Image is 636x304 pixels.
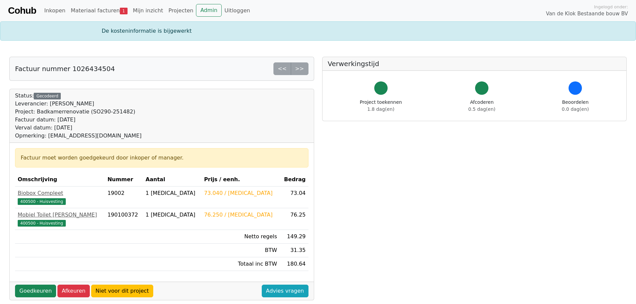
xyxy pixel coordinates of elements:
[41,4,68,17] a: Inkopen
[98,27,539,35] div: De kosteninformatie is bijgewerkt
[594,4,628,10] span: Ingelogd onder:
[105,173,143,187] th: Nummer
[280,257,308,271] td: 180.64
[18,198,66,205] span: 400500 - Huisvesting
[18,189,102,197] div: Biobox Compleet
[562,106,589,112] span: 0.0 dag(en)
[367,106,394,112] span: 1.8 dag(en)
[105,208,143,230] td: 190100372
[280,208,308,230] td: 76.25
[204,189,277,197] div: 73.040 / [MEDICAL_DATA]
[18,220,66,227] span: 400500 - Huisvesting
[15,285,56,297] a: Goedkeuren
[201,257,280,271] td: Totaal inc BTW
[468,99,495,113] div: Afcoderen
[562,99,589,113] div: Beoordelen
[166,4,196,17] a: Projecten
[21,154,303,162] div: Factuur moet worden goedgekeurd door inkoper of manager.
[57,285,90,297] a: Afkeuren
[8,3,36,19] a: Cohub
[280,230,308,244] td: 149.29
[15,173,105,187] th: Omschrijving
[328,60,621,68] h5: Verwerkingstijd
[18,189,102,205] a: Biobox Compleet400500 - Huisvesting
[546,10,628,18] span: Van de Klok Bestaande bouw BV
[15,132,142,140] div: Opmerking: [EMAIL_ADDRESS][DOMAIN_NAME]
[146,189,199,197] div: 1 [MEDICAL_DATA]
[68,4,130,17] a: Materiaal facturen1
[262,285,308,297] a: Advies vragen
[15,116,142,124] div: Factuur datum: [DATE]
[222,4,253,17] a: Uitloggen
[146,211,199,219] div: 1 [MEDICAL_DATA]
[201,173,280,187] th: Prijs / eenh.
[91,285,153,297] a: Niet voor dit project
[360,99,402,113] div: Project toekennen
[105,187,143,208] td: 19002
[130,4,166,17] a: Mijn inzicht
[204,211,277,219] div: 76.250 / [MEDICAL_DATA]
[120,8,128,14] span: 1
[201,244,280,257] td: BTW
[15,108,142,116] div: Project: Badkamerrenovatie (SO290-251482)
[196,4,222,17] a: Admin
[15,65,115,73] h5: Factuur nummer 1026434504
[143,173,201,187] th: Aantal
[18,211,102,227] a: Mobiel Toilet [PERSON_NAME]400500 - Huisvesting
[280,244,308,257] td: 31.35
[201,230,280,244] td: Netto regels
[15,100,142,108] div: Leverancier: [PERSON_NAME]
[15,92,142,140] div: Status:
[280,187,308,208] td: 73.04
[468,106,495,112] span: 0.5 dag(en)
[280,173,308,187] th: Bedrag
[34,93,61,99] div: Gecodeerd
[18,211,102,219] div: Mobiel Toilet [PERSON_NAME]
[15,124,142,132] div: Verval datum: [DATE]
